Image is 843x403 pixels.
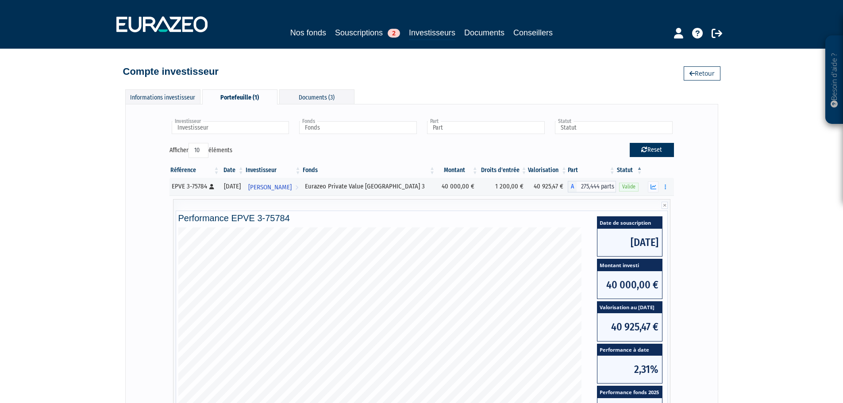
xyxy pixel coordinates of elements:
div: Documents (3) [279,89,354,104]
span: Performance fonds 2025 [597,386,662,398]
td: 40 000,00 € [436,178,479,196]
a: Documents [464,27,504,39]
span: 40 925,47 € [597,313,662,341]
button: Reset [630,143,674,157]
td: 1 200,00 € [479,178,528,196]
a: Conseillers [513,27,553,39]
a: [PERSON_NAME] [245,178,302,196]
div: Portefeuille (1) [202,89,277,104]
span: Montant investi [597,259,662,271]
span: 40 000,00 € [597,271,662,299]
span: Date de souscription [597,217,662,229]
td: 40 925,47 € [528,178,568,196]
div: Informations investisseur [125,89,200,104]
span: A [568,181,577,192]
i: Voir l'investisseur [295,179,298,196]
span: [PERSON_NAME] [248,179,292,196]
th: Droits d'entrée: activer pour trier la colonne par ordre croissant [479,163,528,178]
a: Souscriptions2 [335,27,400,39]
span: Valorisation au [DATE] [597,302,662,314]
th: Valorisation: activer pour trier la colonne par ordre croissant [528,163,568,178]
th: Montant: activer pour trier la colonne par ordre croissant [436,163,479,178]
th: Référence : activer pour trier la colonne par ordre croissant [169,163,220,178]
i: [Français] Personne physique [209,184,214,189]
a: Investisseurs [409,27,455,40]
img: 1732889491-logotype_eurazeo_blanc_rvb.png [116,16,208,32]
th: Fonds: activer pour trier la colonne par ordre croissant [302,163,436,178]
th: Part: activer pour trier la colonne par ordre croissant [568,163,616,178]
p: Besoin d'aide ? [829,40,839,120]
span: 2,31% [597,356,662,383]
span: 2 [388,29,400,38]
a: Retour [684,66,720,81]
th: Investisseur: activer pour trier la colonne par ordre croissant [245,163,302,178]
span: 275,444 parts [577,181,616,192]
div: [DATE] [223,182,241,191]
div: Eurazeo Private Value [GEOGRAPHIC_DATA] 3 [305,182,433,191]
a: Nos fonds [290,27,326,39]
h4: Performance EPVE 3-75784 [178,213,665,223]
th: Date: activer pour trier la colonne par ordre croissant [220,163,244,178]
th: Statut : activer pour trier la colonne par ordre d&eacute;croissant [616,163,643,178]
span: Performance à date [597,344,662,356]
select: Afficheréléments [189,143,208,158]
label: Afficher éléments [169,143,232,158]
h4: Compte investisseur [123,66,219,77]
div: EPVE 3-75784 [172,182,217,191]
span: Valide [619,183,639,191]
span: [DATE] [597,229,662,256]
div: A - Eurazeo Private Value Europe 3 [568,181,616,192]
